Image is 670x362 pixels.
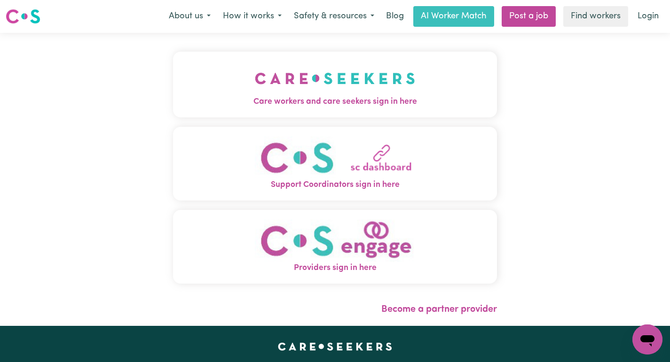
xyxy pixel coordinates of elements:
[173,210,497,284] button: Providers sign in here
[6,6,40,27] a: Careseekers logo
[173,52,497,117] button: Care workers and care seekers sign in here
[278,343,392,350] a: Careseekers home page
[502,6,556,27] a: Post a job
[632,6,664,27] a: Login
[288,7,380,26] button: Safety & resources
[413,6,494,27] a: AI Worker Match
[563,6,628,27] a: Find workers
[173,127,497,200] button: Support Coordinators sign in here
[173,179,497,191] span: Support Coordinators sign in here
[632,324,662,354] iframe: Button to launch messaging window
[381,305,497,314] a: Become a partner provider
[163,7,217,26] button: About us
[173,96,497,108] span: Care workers and care seekers sign in here
[380,6,410,27] a: Blog
[217,7,288,26] button: How it works
[6,8,40,25] img: Careseekers logo
[173,262,497,274] span: Providers sign in here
